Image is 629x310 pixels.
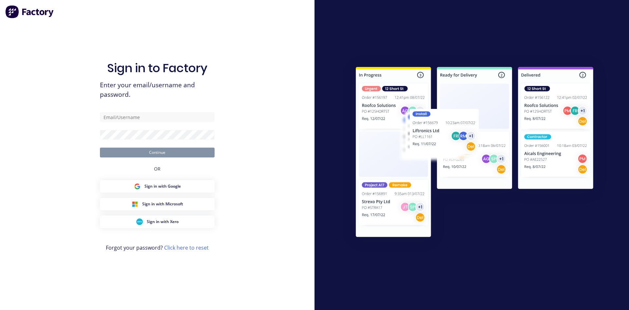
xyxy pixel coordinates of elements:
button: Continue [100,148,215,157]
img: Factory [5,5,54,18]
button: Microsoft Sign inSign in with Microsoft [100,198,215,210]
span: Sign in with Google [144,183,181,189]
input: Email/Username [100,112,215,122]
img: Xero Sign in [136,218,143,225]
span: Sign in with Microsoft [142,201,183,207]
div: OR [154,157,161,180]
span: Enter your email/username and password. [100,80,215,99]
button: Xero Sign inSign in with Xero [100,216,215,228]
img: Microsoft Sign in [132,201,138,207]
button: Google Sign inSign in with Google [100,180,215,193]
a: Click here to reset [164,244,209,251]
span: Sign in with Xero [147,219,179,225]
img: Sign in [341,54,608,253]
span: Forgot your password? [106,244,209,252]
h1: Sign in to Factory [107,61,207,75]
img: Google Sign in [134,183,141,190]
